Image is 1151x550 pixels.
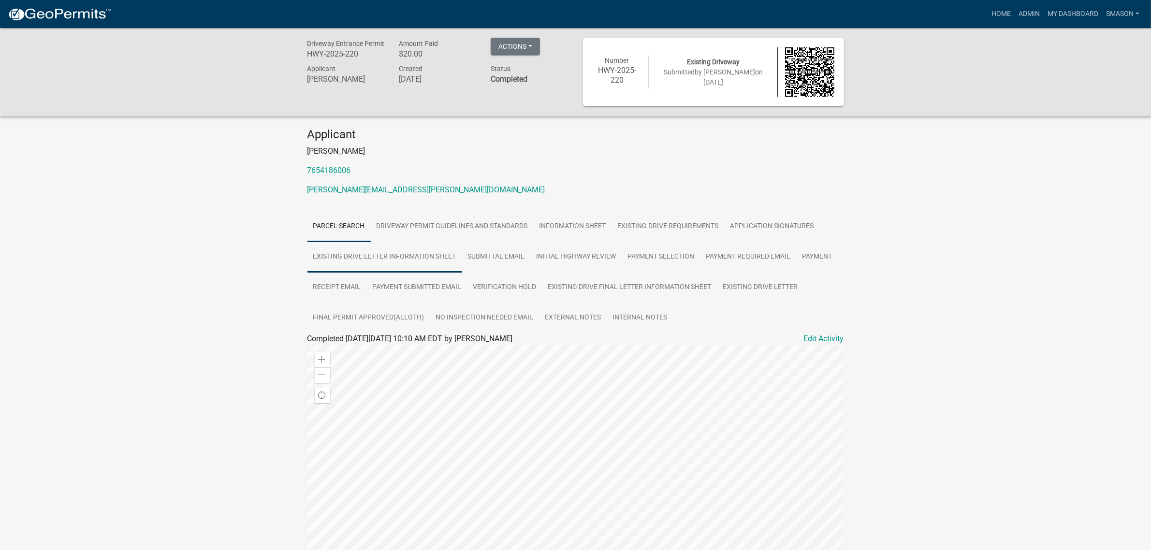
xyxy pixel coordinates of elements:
a: Payment Selection [622,242,700,273]
a: Verification Hold [467,272,542,303]
a: Admin [1015,5,1044,23]
span: Completed [DATE][DATE] 10:10 AM EDT by [PERSON_NAME] [307,334,513,343]
div: Zoom in [315,352,330,367]
a: Home [988,5,1015,23]
h6: [DATE] [399,74,476,84]
a: Parcel search [307,211,371,242]
div: Zoom out [315,367,330,383]
span: Driveway Entrance Permit [307,40,385,47]
span: Created [399,65,423,72]
a: Payment Submitted Email [367,272,467,303]
a: Submittal Email [462,242,531,273]
strong: Completed [491,74,527,84]
a: Initial Highway Review [531,242,622,273]
span: Applicant [307,65,336,72]
h6: [PERSON_NAME] [307,74,385,84]
button: Actions [491,38,540,55]
h4: Applicant [307,128,844,142]
span: by [PERSON_NAME] [695,68,755,76]
a: Receipt Email [307,272,367,303]
a: Information Sheet [534,211,612,242]
div: Find my location [315,388,330,403]
img: QR code [785,47,834,97]
span: Number [605,57,629,64]
a: My Dashboard [1044,5,1102,23]
a: Payment Required Email [700,242,797,273]
a: Driveway Permit Guidelines and Standards [371,211,534,242]
span: Amount Paid [399,40,438,47]
a: 7654186006 [307,166,351,175]
a: [PERSON_NAME][EMAIL_ADDRESS][PERSON_NAME][DOMAIN_NAME] [307,185,545,194]
span: Submitted on [DATE] [664,68,763,86]
span: Existing Driveway [687,58,740,66]
a: External Notes [539,303,607,333]
p: [PERSON_NAME] [307,145,844,157]
h6: $20.00 [399,49,476,58]
a: Smason [1102,5,1143,23]
h6: HWY-2025-220 [307,49,385,58]
a: Internal Notes [607,303,673,333]
a: Edit Activity [804,333,844,345]
a: Final Permit Approved(AllOth) [307,303,430,333]
a: Existing Drive Letter [717,272,804,303]
a: Existing Drive Final Letter Information Sheet [542,272,717,303]
a: Application Signatures [725,211,820,242]
span: Status [491,65,510,72]
h6: HWY-2025-220 [593,66,642,84]
a: Existing Drive Requirements [612,211,725,242]
a: Existing Drive Letter Information Sheet [307,242,462,273]
a: Payment [797,242,838,273]
a: No Inspection Needed Email [430,303,539,333]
